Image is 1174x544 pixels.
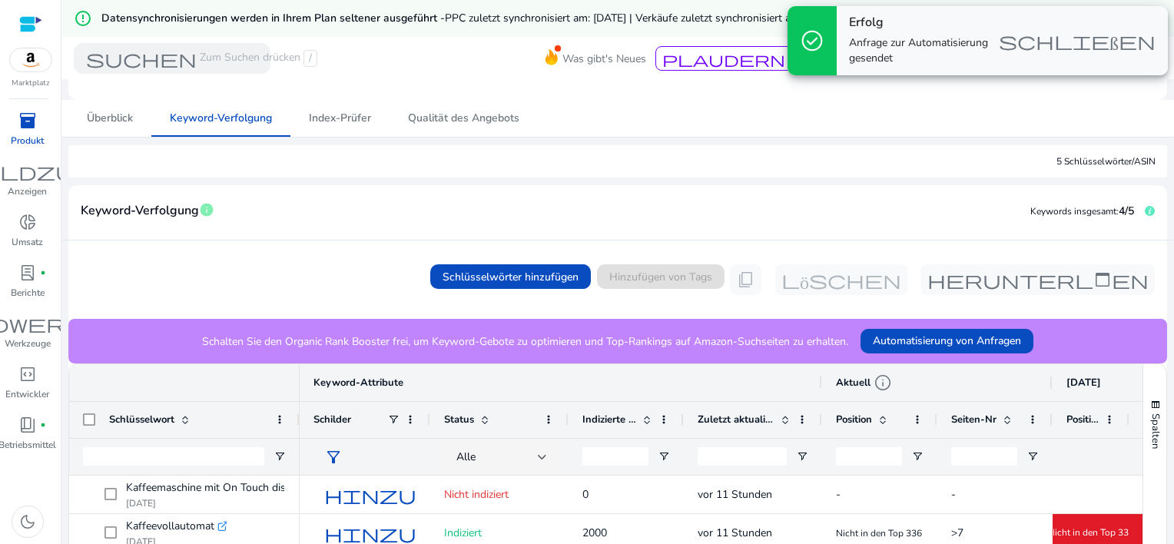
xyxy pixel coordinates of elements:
[445,11,838,25] span: PPC zuletzt synchronisiert am: [DATE] | Verkäufe zuletzt synchronisiert am: [DATE]
[1119,204,1134,218] span: 4/5
[951,526,963,540] span: >7
[861,329,1033,353] button: Automatisierung von Anfragen
[582,487,589,502] span: 0
[849,35,988,65] font: Anfrage zur Automatisierung gesendet
[12,235,43,249] p: Umsatz
[698,413,774,426] span: Zuletzt aktualisiert
[200,50,300,67] font: Zum Suchen drücken
[74,9,92,28] mat-icon: error_outline
[1030,205,1119,217] span: Keywords insgesamt:
[199,202,214,217] span: Info
[10,48,51,71] img: amazon.svg
[126,516,214,537] span: Kaffeevollautomat
[849,15,996,30] h4: Erfolg
[1066,413,1099,426] span: Position
[951,487,956,502] span: -
[1026,450,1039,463] button: Filtermenü öffnen
[582,447,648,466] input: Filtereingabe für indizierte Produkte
[562,45,646,72] span: Was gibt's Neues
[170,113,272,124] span: Keyword-Verfolgung
[698,447,787,466] input: Zuletzt aktualisierte Filtereingabe
[582,526,607,540] span: 2000
[87,113,133,124] span: Überblick
[18,365,37,383] span: code_blocks
[126,497,284,509] p: [DATE]
[796,450,808,463] button: Filtermenü öffnen
[324,486,499,504] span: hinzufügen
[11,134,44,148] p: Produkt
[951,447,1017,466] input: Seite ohne Filtereingabe
[40,270,46,276] span: fiber_manual_record
[86,49,197,68] span: suchen
[655,46,855,71] button: plaudernJetzt chatten
[836,447,902,466] input: Eingang des Positionsfilters
[5,337,51,350] p: Werkzeuge
[18,416,37,434] span: book_4
[126,477,306,499] span: Kaffeemaschine mit On Touch display
[582,413,636,426] span: Indizierte Produkte
[456,449,476,464] span: Alle
[444,413,474,426] span: Status
[81,197,199,224] span: Keyword-Verfolgung
[874,373,892,392] span: Info
[324,524,499,542] span: hinzufügen
[911,450,924,463] button: Filtermenü öffnen
[999,32,1156,50] span: schließen
[324,448,343,466] span: filter_alt
[40,422,46,428] span: fiber_manual_record
[927,270,1149,289] span: herunterladen
[408,113,519,124] span: Qualität des Angebots
[18,213,37,231] span: donut_small
[873,333,1021,349] span: Automatisierung von Anfragen
[800,28,824,53] span: check_circle
[443,269,579,285] span: Schlüsselwörter hinzufügen
[1066,376,1101,390] span: [DATE]
[313,413,351,426] span: Schilder
[18,512,37,531] span: dark_mode
[303,50,317,67] span: /
[83,447,264,466] input: Eingabe von Keyword-Filtern
[836,413,872,426] span: Position
[698,526,772,540] span: vor 11 Stunden
[698,487,772,502] span: vor 11 Stunden
[444,526,482,540] span: Indiziert
[109,413,174,426] span: Schlüsselwort
[11,286,45,300] p: Berichte
[662,51,785,67] span: plaudern
[1149,413,1162,449] span: Spalten
[430,264,591,289] button: Schlüsselwörter hinzufügen
[309,113,371,124] span: Index-Prüfer
[921,264,1155,295] button: herunterladen
[836,487,841,502] span: -
[313,376,403,390] span: Keyword-Attribute
[202,333,848,350] p: Schalten Sie den Organic Rank Booster frei, um Keyword-Gebote zu optimieren und Top-Rankings auf ...
[658,450,670,463] button: Filtermenü öffnen
[444,487,509,502] span: Nicht indiziert
[274,450,286,463] button: Filtermenü öffnen
[8,184,47,198] p: Anzeigen
[836,376,871,390] font: Aktuell
[12,78,50,89] p: Marktplatz
[836,527,922,539] span: Nicht in den Top 336
[1056,154,1156,168] div: 5 Schlüsselwörter/ASIN
[5,387,49,401] p: Entwickler
[1048,526,1134,539] font: Nicht in den Top 336
[101,12,838,25] h5: Datensynchronisierungen werden in Ihrem Plan seltener ausgeführt -
[18,111,37,130] span: inventory_2
[18,264,37,282] span: lab_profile
[951,413,997,426] span: Seiten-Nr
